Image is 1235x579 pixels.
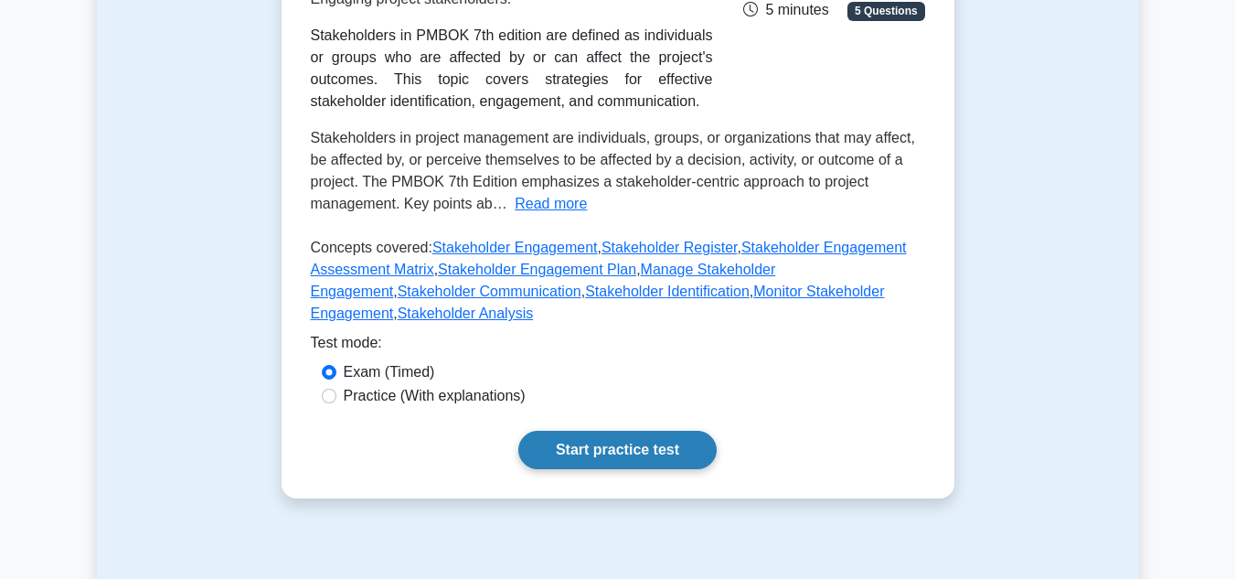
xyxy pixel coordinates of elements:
p: Concepts covered: , , , , , , , , [311,237,925,332]
span: 5 minutes [743,2,828,17]
a: Monitor Stakeholder Engagement [311,284,885,321]
div: Test mode: [311,332,925,361]
label: Practice (With explanations) [344,385,526,407]
div: Stakeholders in PMBOK 7th edition are defined as individuals or groups who are affected by or can... [311,25,713,113]
a: Stakeholder Identification [585,284,750,299]
a: Manage Stakeholder Engagement [311,262,776,299]
button: Read more [515,193,587,215]
span: 5 Questions [847,2,924,20]
a: Stakeholder Engagement Plan [438,262,636,277]
label: Exam (Timed) [344,361,435,383]
a: Stakeholder Register [602,240,738,255]
span: Stakeholders in project management are individuals, groups, or organizations that may affect, be ... [311,130,915,211]
a: Stakeholder Analysis [398,306,534,321]
a: Start practice test [518,431,717,469]
a: Stakeholder Communication [398,284,581,299]
a: Stakeholder Engagement [432,240,598,255]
